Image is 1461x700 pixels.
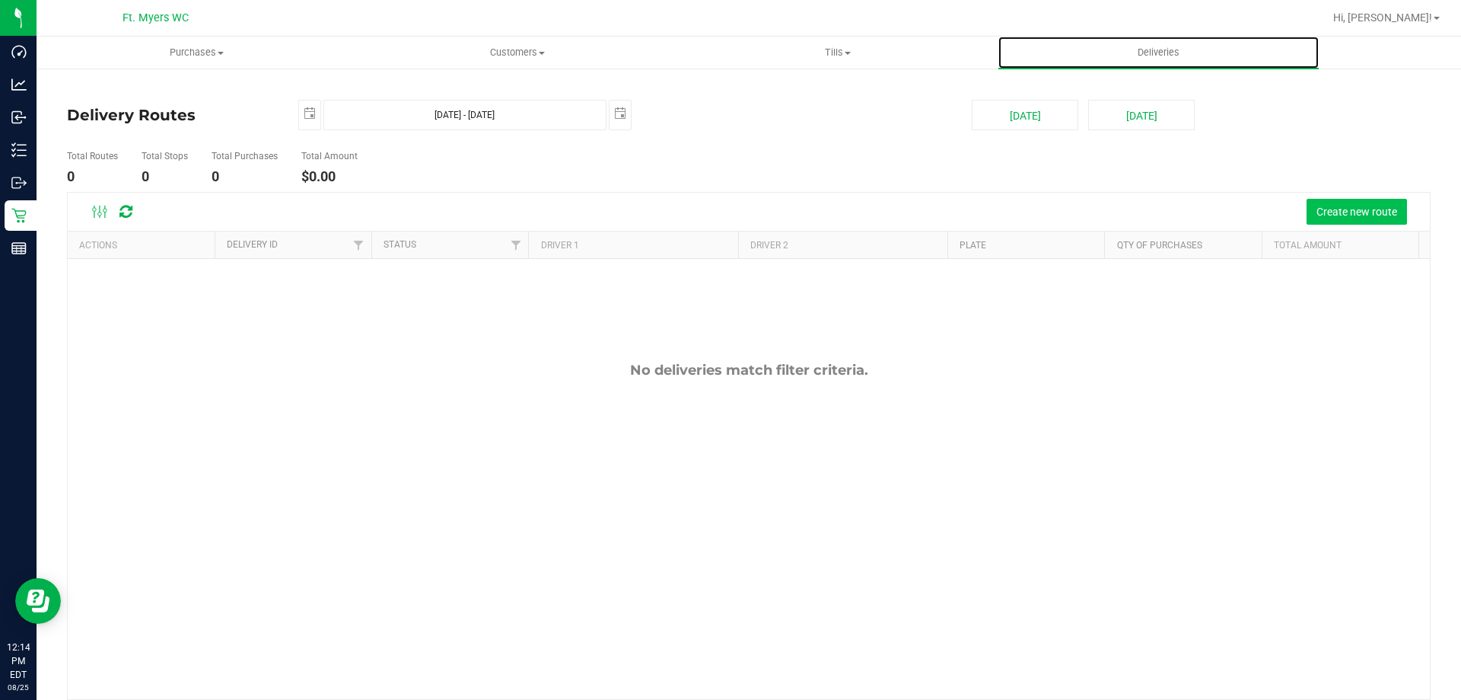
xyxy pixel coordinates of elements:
inline-svg: Inbound [11,110,27,125]
h4: 0 [212,169,278,184]
h5: Total Routes [67,152,118,161]
iframe: Resource center [15,578,61,624]
inline-svg: Analytics [11,77,27,92]
span: Deliveries [1117,46,1200,59]
span: Customers [358,46,676,59]
span: Create new route [1316,206,1397,218]
a: Plate [960,240,986,251]
a: Customers [357,37,677,69]
th: Total Amount [1262,232,1418,258]
p: 12:14 PM EDT [7,641,30,682]
a: Tills [677,37,998,69]
a: Qty of Purchases [1117,240,1202,251]
a: Purchases [37,37,357,69]
span: select [610,101,631,127]
h4: $0.00 [301,169,358,184]
button: [DATE] [1088,100,1195,130]
h5: Total Stops [142,152,188,161]
button: [DATE] [972,100,1078,130]
span: Purchases [37,46,356,59]
h5: Total Amount [301,152,358,161]
a: Deliveries [998,37,1319,69]
div: No deliveries match filter criteria. [68,362,1430,379]
th: Driver 2 [738,232,947,258]
h5: Total Purchases [212,152,278,161]
button: Create new route [1307,199,1407,225]
inline-svg: Inventory [11,142,27,158]
inline-svg: Reports [11,241,27,256]
a: Filter [503,232,528,257]
span: Hi, [PERSON_NAME]! [1333,11,1432,24]
a: Status [384,239,416,250]
inline-svg: Retail [11,208,27,223]
h4: 0 [67,169,118,184]
a: Delivery ID [227,239,278,250]
h4: 0 [142,169,188,184]
span: select [299,101,320,127]
p: 08/25 [7,682,30,693]
h4: Delivery Routes [67,100,275,130]
span: Ft. Myers WC [123,11,189,24]
inline-svg: Outbound [11,175,27,190]
span: Tills [678,46,997,59]
th: Driver 1 [528,232,737,258]
inline-svg: Dashboard [11,44,27,59]
div: Actions [79,240,208,251]
a: Filter [346,232,371,257]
